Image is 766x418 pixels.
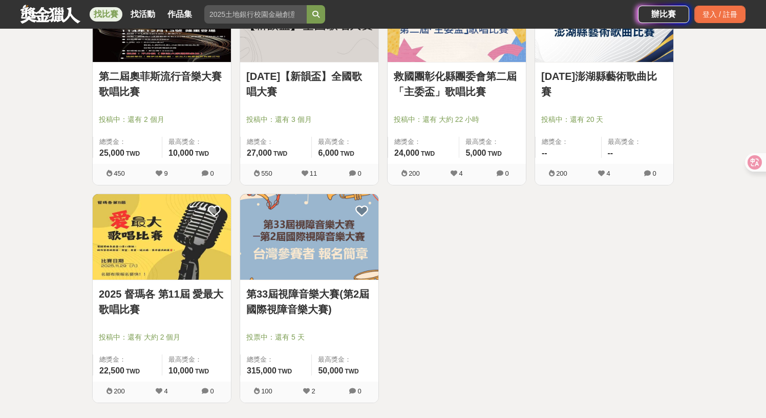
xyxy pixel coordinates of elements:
span: 最高獎金： [318,137,372,147]
span: TWD [278,368,292,375]
span: 0 [357,170,361,177]
span: 5,000 [465,149,486,157]
a: [DATE]澎湖縣藝術歌曲比賽 [541,69,667,99]
span: 50,000 [318,366,343,375]
span: 0 [652,170,656,177]
span: 4 [459,170,462,177]
span: TWD [195,368,209,375]
span: 10,000 [168,366,194,375]
span: 200 [114,387,125,395]
a: 找活動 [126,7,159,22]
span: 10,000 [168,149,194,157]
span: 總獎金： [542,137,595,147]
span: TWD [341,150,354,157]
a: 第二屆奧菲斯流行音樂大賽歌唱比賽 [99,69,225,99]
span: 投稿中：還有 3 個月 [246,114,372,125]
span: 4 [164,387,167,395]
span: 550 [261,170,272,177]
div: 登入 / 註冊 [694,6,746,23]
span: 200 [409,170,420,177]
span: 0 [210,170,214,177]
span: 總獎金： [394,137,453,147]
span: -- [608,149,613,157]
span: 總獎金： [99,354,156,365]
span: 100 [261,387,272,395]
span: 總獎金： [247,354,305,365]
a: Cover Image [93,194,231,280]
span: 200 [556,170,567,177]
span: 9 [164,170,167,177]
a: 救國團彰化縣團委會第二屆「主委盃」歌唱比賽 [394,69,520,99]
span: TWD [126,368,140,375]
a: 作品集 [163,7,196,22]
a: 第33屆視障音樂大賽(第2屆國際視障音樂大賽) [246,286,372,317]
span: TWD [195,150,209,157]
span: 總獎金： [99,137,156,147]
span: 315,000 [247,366,276,375]
span: TWD [488,150,502,157]
span: 25,000 [99,149,124,157]
img: Cover Image [93,194,231,280]
span: TWD [126,150,140,157]
span: 投稿中：還有 大約 2 個月 [99,332,225,343]
a: 找比賽 [90,7,122,22]
a: 2025 督瑪各 第11屆 愛最大歌唱比賽 [99,286,225,317]
span: 27,000 [247,149,272,157]
span: 最高獎金： [608,137,668,147]
span: 4 [606,170,610,177]
span: TWD [421,150,435,157]
span: TWD [345,368,358,375]
span: TWD [273,150,287,157]
span: 最高獎金： [465,137,520,147]
span: 最高獎金： [318,354,372,365]
span: 11 [310,170,317,177]
a: Cover Image [240,194,378,280]
span: 總獎金： [247,137,305,147]
span: 0 [505,170,508,177]
span: 0 [357,387,361,395]
a: 辦比賽 [638,6,689,23]
span: 6,000 [318,149,338,157]
span: 最高獎金： [168,354,225,365]
input: 2025土地銀行校園金融創意挑戰賽：從你出發 開啟智慧金融新頁 [204,5,307,24]
span: 2 [311,387,315,395]
span: 最高獎金： [168,137,225,147]
span: 投稿中：還有 2 個月 [99,114,225,125]
span: 0 [210,387,214,395]
span: 投稿中：還有 大約 22 小時 [394,114,520,125]
span: 24,000 [394,149,419,157]
span: 450 [114,170,125,177]
a: [DATE]【新韻盃】全國歌唱大賽 [246,69,372,99]
span: 投稿中：還有 20 天 [541,114,667,125]
span: -- [542,149,547,157]
span: 22,500 [99,366,124,375]
img: Cover Image [240,194,378,280]
span: 投票中：還有 5 天 [246,332,372,343]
